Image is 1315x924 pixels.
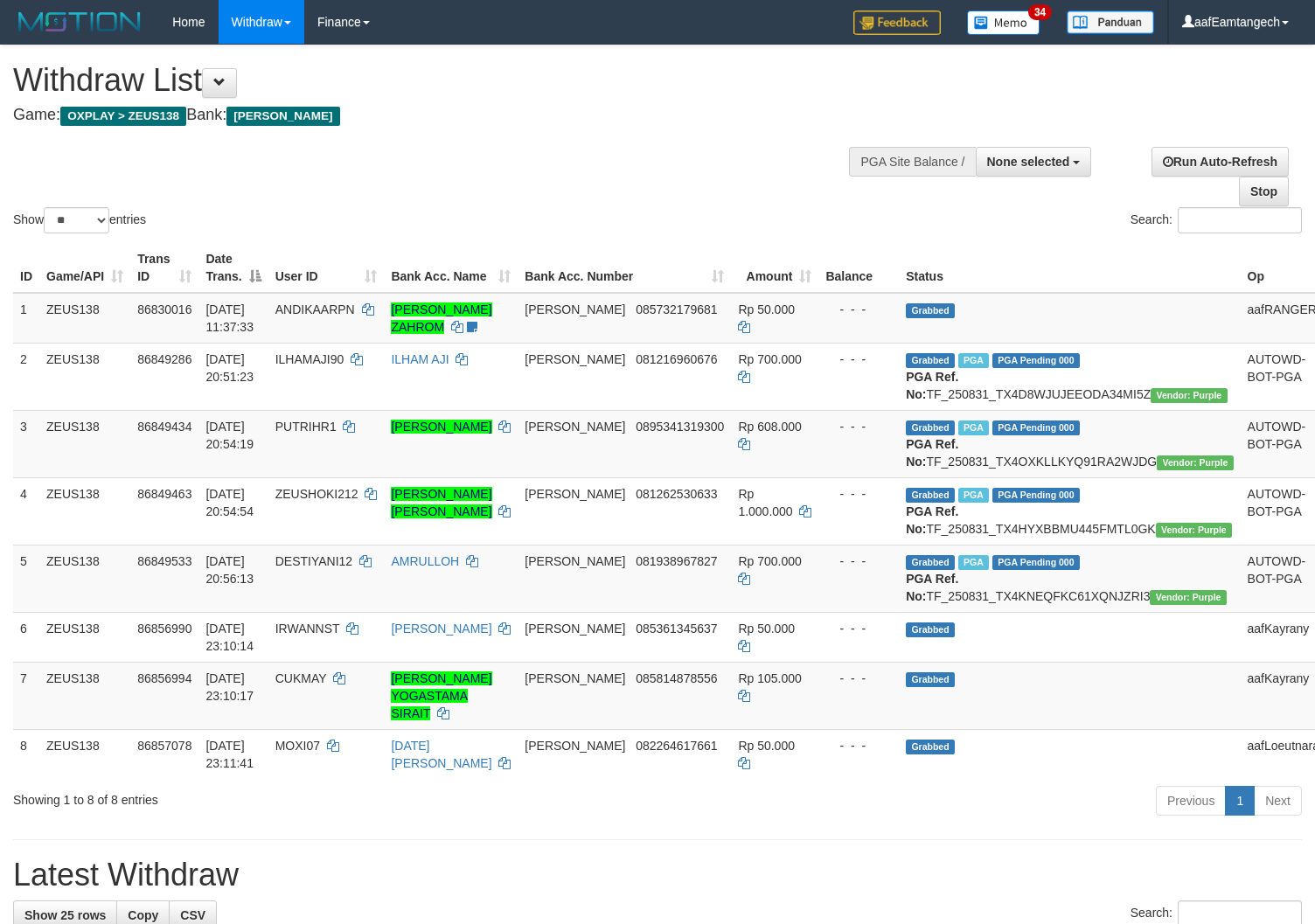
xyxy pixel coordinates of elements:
[636,622,717,636] span: Copy 085361345637 to clipboard
[391,487,491,518] a: [PERSON_NAME] [PERSON_NAME]
[825,552,892,570] div: - - -
[636,420,724,434] span: Copy 0895341319300 to clipboard
[13,545,39,612] td: 5
[906,740,955,754] span: Grabbed
[1156,786,1226,816] a: Previous
[992,488,1080,503] span: PGA Pending
[391,554,459,568] a: AMRULLOH
[13,293,39,344] td: 1
[13,410,39,477] td: 3
[205,420,254,451] span: [DATE] 20:54:19
[275,739,320,753] span: MOXI07
[525,302,625,316] span: [PERSON_NAME]
[906,420,955,435] span: Grabbed
[525,487,625,501] span: [PERSON_NAME]
[275,622,340,636] span: IRWANNST
[275,554,352,568] span: DESTIYANI12
[205,352,254,384] span: [DATE] 20:51:23
[525,739,625,753] span: [PERSON_NAME]
[906,555,955,570] span: Grabbed
[1225,786,1255,816] a: 1
[906,353,955,368] span: Grabbed
[1156,523,1232,538] span: Vendor URL: https://trx4.1velocity.biz
[525,554,625,568] span: [PERSON_NAME]
[906,437,958,469] b: PGA Ref. No:
[738,739,795,753] span: Rp 50.000
[391,671,491,720] a: [PERSON_NAME] YOGASTAMA SIRAIT
[958,488,989,503] span: Marked by aafRornrotha
[137,352,191,366] span: 86849286
[39,410,130,477] td: ZEUS138
[1151,147,1289,177] a: Run Auto-Refresh
[738,352,801,366] span: Rp 700.000
[13,477,39,545] td: 4
[525,352,625,366] span: [PERSON_NAME]
[992,420,1080,435] span: PGA Pending
[1067,10,1154,34] img: panduan.png
[825,351,892,368] div: - - -
[906,572,958,603] b: PGA Ref. No:
[636,487,717,501] span: Copy 081262530633 to clipboard
[1157,455,1233,470] span: Vendor URL: https://trx4.1velocity.biz
[13,784,535,809] div: Showing 1 to 8 of 8 entries
[39,343,130,410] td: ZEUS138
[906,370,958,401] b: PGA Ref. No:
[738,554,801,568] span: Rp 700.000
[226,107,339,126] span: [PERSON_NAME]
[137,622,191,636] span: 86856990
[137,420,191,434] span: 86849434
[13,858,1302,893] h1: Latest Withdraw
[13,729,39,779] td: 8
[825,737,892,754] div: - - -
[899,410,1240,477] td: TF_250831_TX4OXKLLKYQ91RA2WJDG
[1254,786,1302,816] a: Next
[137,739,191,753] span: 86857078
[137,487,191,501] span: 86849463
[391,352,449,366] a: ILHAM AJI
[738,622,795,636] span: Rp 50.000
[992,353,1080,368] span: PGA Pending
[205,302,254,334] span: [DATE] 11:37:33
[1150,590,1226,605] span: Vendor URL: https://trx4.1velocity.biz
[13,243,39,293] th: ID
[137,302,191,316] span: 86830016
[13,207,146,233] label: Show entries
[39,612,130,662] td: ZEUS138
[268,243,385,293] th: User ID: activate to sort column ascending
[180,908,205,922] span: CSV
[275,487,358,501] span: ZEUSHOKI212
[958,353,989,368] span: Marked by aafRornrotha
[44,207,109,233] select: Showentries
[39,477,130,545] td: ZEUS138
[391,420,491,434] a: [PERSON_NAME]
[899,477,1240,545] td: TF_250831_TX4HYXBBMU445FMTL0GK
[24,908,106,922] span: Show 25 rows
[738,671,801,685] span: Rp 105.000
[636,554,717,568] span: Copy 081938967827 to clipboard
[1178,207,1302,233] input: Search:
[853,10,941,35] img: Feedback.jpg
[128,908,158,922] span: Copy
[13,343,39,410] td: 2
[825,670,892,687] div: - - -
[1131,207,1302,233] label: Search:
[205,671,254,703] span: [DATE] 23:10:17
[275,352,344,366] span: ILHAMAJI90
[738,420,801,434] span: Rp 608.000
[39,243,130,293] th: Game/API: activate to sort column ascending
[275,302,355,316] span: ANDIKAARPN
[987,155,1070,169] span: None selected
[825,418,892,435] div: - - -
[275,420,337,434] span: PUTRIHR1
[906,622,955,637] span: Grabbed
[205,554,254,586] span: [DATE] 20:56:13
[899,545,1240,612] td: TF_250831_TX4KNEQFKC61XQNJZRI3
[976,147,1092,177] button: None selected
[198,243,268,293] th: Date Trans.: activate to sort column descending
[906,303,955,318] span: Grabbed
[39,662,130,729] td: ZEUS138
[130,243,198,293] th: Trans ID: activate to sort column ascending
[825,485,892,503] div: - - -
[205,622,254,653] span: [DATE] 23:10:14
[636,352,717,366] span: Copy 081216960676 to clipboard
